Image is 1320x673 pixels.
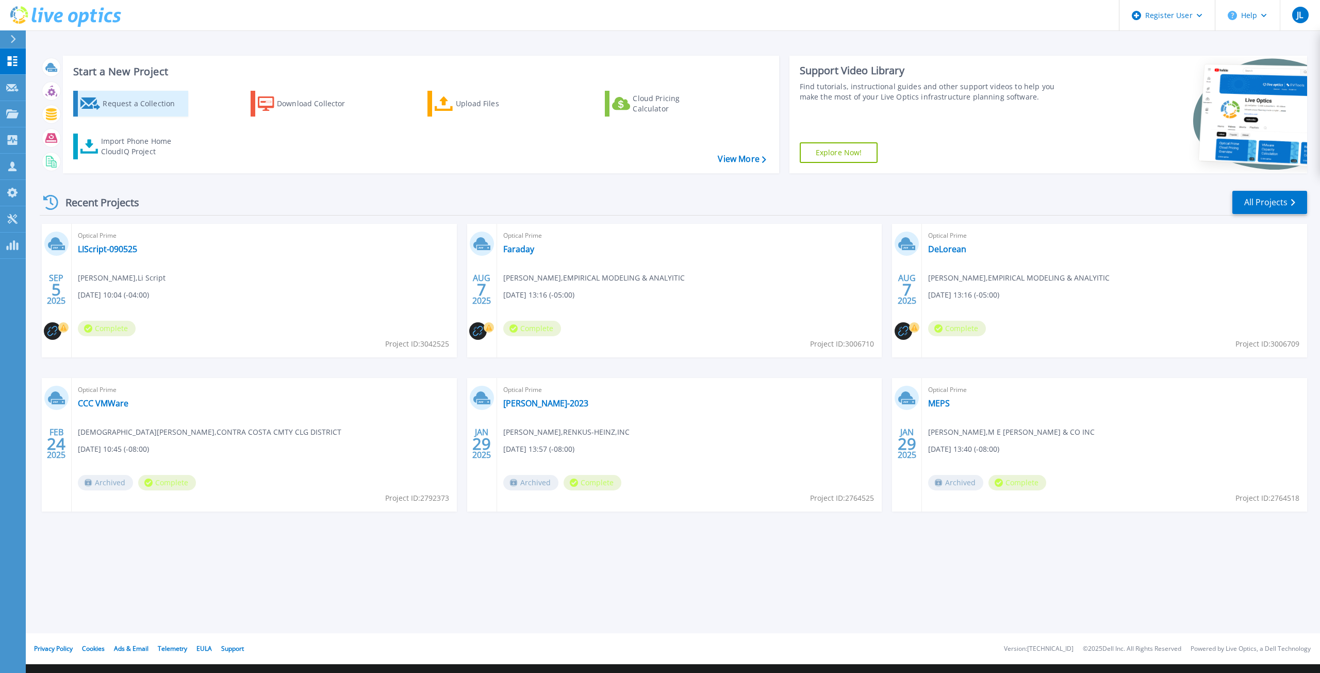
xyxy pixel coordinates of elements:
a: Cloud Pricing Calculator [605,91,720,117]
a: Cookies [82,644,105,653]
div: Upload Files [456,93,538,114]
a: Explore Now! [800,142,878,163]
span: Complete [78,321,136,336]
span: Complete [138,475,196,490]
div: Find tutorials, instructional guides and other support videos to help you make the most of your L... [800,81,1067,102]
span: 29 [898,439,916,448]
span: Project ID: 2792373 [385,493,449,504]
h3: Start a New Project [73,66,766,77]
span: 29 [472,439,491,448]
span: Optical Prime [78,384,451,396]
a: Privacy Policy [34,644,73,653]
span: Archived [928,475,983,490]
a: DeLorean [928,244,966,254]
span: Complete [564,475,621,490]
span: 7 [477,285,486,294]
span: Project ID: 2764525 [810,493,874,504]
span: Complete [503,321,561,336]
span: 7 [902,285,912,294]
span: JL [1297,11,1303,19]
a: View More [718,154,766,164]
li: Version: [TECHNICAL_ID] [1004,646,1074,652]
div: Request a Collection [103,93,185,114]
div: Import Phone Home CloudIQ Project [101,136,181,157]
span: Archived [78,475,133,490]
span: 24 [47,439,65,448]
a: All Projects [1232,191,1307,214]
span: Complete [928,321,986,336]
span: Project ID: 2764518 [1235,493,1299,504]
div: Cloud Pricing Calculator [633,93,715,114]
span: [PERSON_NAME] , Li Script [78,272,166,284]
span: Archived [503,475,558,490]
span: Complete [988,475,1046,490]
span: [PERSON_NAME] , EMPIRICAL MODELING & ANALYITIC [503,272,685,284]
div: JAN 2025 [472,425,491,463]
div: AUG 2025 [897,271,917,308]
span: [DEMOGRAPHIC_DATA][PERSON_NAME] , CONTRA COSTA CMTY CLG DISTRICT [78,426,341,438]
a: Faraday [503,244,534,254]
span: [DATE] 13:57 (-08:00) [503,444,574,455]
div: JAN 2025 [897,425,917,463]
a: CCC VMWare [78,398,128,408]
a: MEPS [928,398,950,408]
a: Upload Files [427,91,542,117]
div: AUG 2025 [472,271,491,308]
div: Download Collector [277,93,359,114]
span: Project ID: 3006710 [810,338,874,350]
span: [DATE] 10:45 (-08:00) [78,444,149,455]
span: Optical Prime [78,230,451,241]
a: Telemetry [158,644,187,653]
a: Request a Collection [73,91,188,117]
a: EULA [196,644,212,653]
a: [PERSON_NAME]-2023 [503,398,588,408]
span: Optical Prime [928,384,1301,396]
a: Support [221,644,244,653]
a: Ads & Email [114,644,148,653]
span: [PERSON_NAME] , RENKUS-HEINZ,INC [503,426,630,438]
div: Support Video Library [800,64,1067,77]
span: [PERSON_NAME] , EMPIRICAL MODELING & ANALYITIC [928,272,1110,284]
span: [DATE] 10:04 (-04:00) [78,289,149,301]
span: Project ID: 3042525 [385,338,449,350]
span: Project ID: 3006709 [1235,338,1299,350]
span: [DATE] 13:16 (-05:00) [503,289,574,301]
div: FEB 2025 [46,425,66,463]
span: [PERSON_NAME] , M E [PERSON_NAME] & CO INC [928,426,1095,438]
div: SEP 2025 [46,271,66,308]
a: Download Collector [251,91,366,117]
span: Optical Prime [503,230,876,241]
span: 5 [52,285,61,294]
span: [DATE] 13:16 (-05:00) [928,289,999,301]
span: Optical Prime [503,384,876,396]
span: Optical Prime [928,230,1301,241]
span: [DATE] 13:40 (-08:00) [928,444,999,455]
li: © 2025 Dell Inc. All Rights Reserved [1083,646,1181,652]
div: Recent Projects [40,190,153,215]
li: Powered by Live Optics, a Dell Technology [1191,646,1311,652]
a: LIScript-090525 [78,244,137,254]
